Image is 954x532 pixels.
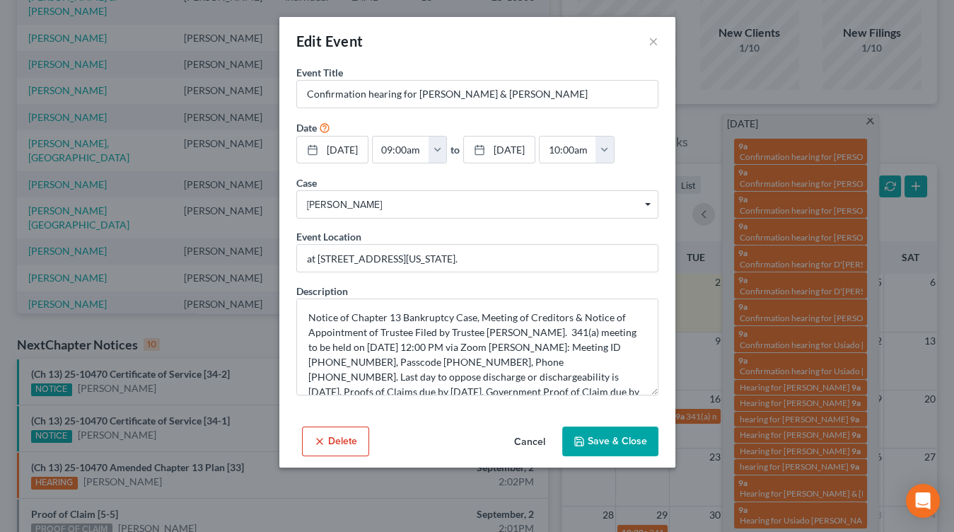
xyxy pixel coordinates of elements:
label: Date [296,120,317,135]
a: [DATE] [464,137,535,163]
span: Edit Event [296,33,363,50]
label: Description [296,284,348,299]
label: to [450,142,460,157]
input: Enter event name... [297,81,658,108]
button: × [648,33,658,50]
a: [DATE] [297,137,368,163]
span: Event Title [296,66,343,79]
span: Select box activate [296,190,658,219]
div: Open Intercom Messenger [906,484,940,518]
span: [PERSON_NAME] [307,197,648,212]
input: Enter location... [297,245,658,272]
label: Case [296,175,317,190]
button: Save & Close [562,427,658,456]
input: -- : -- [540,137,596,163]
input: -- : -- [373,137,429,163]
button: Delete [302,427,369,456]
button: Cancel [503,428,557,456]
label: Event Location [296,229,361,244]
